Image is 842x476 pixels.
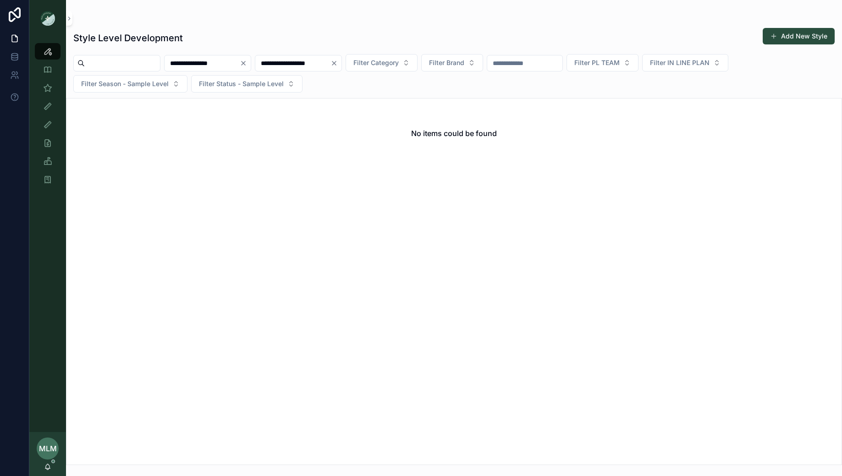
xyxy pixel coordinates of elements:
[240,60,251,67] button: Clear
[40,11,55,26] img: App logo
[650,58,710,67] span: Filter IN LINE PLAN
[330,60,341,67] button: Clear
[421,54,483,71] button: Select Button
[353,58,399,67] span: Filter Category
[29,37,66,200] div: scrollable content
[81,79,169,88] span: Filter Season - Sample Level
[346,54,418,71] button: Select Button
[642,54,728,71] button: Select Button
[763,28,835,44] button: Add New Style
[411,128,497,139] h2: No items could be found
[199,79,284,88] span: Filter Status - Sample Level
[39,443,57,454] span: MLM
[574,58,620,67] span: Filter PL TEAM
[429,58,464,67] span: Filter Brand
[191,75,303,93] button: Select Button
[567,54,638,71] button: Select Button
[73,32,183,44] h1: Style Level Development
[73,75,187,93] button: Select Button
